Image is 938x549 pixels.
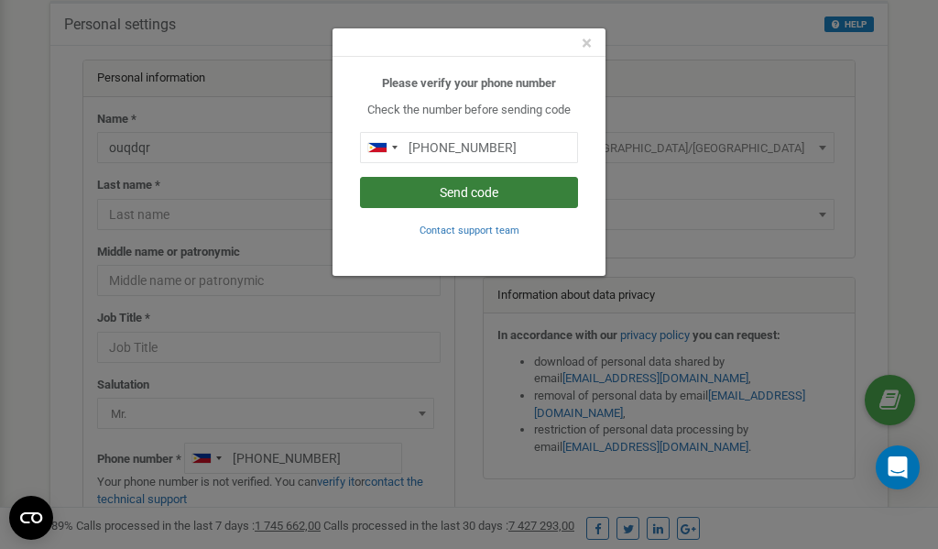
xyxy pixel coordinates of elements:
p: Check the number before sending code [360,102,578,119]
small: Contact support team [420,225,519,236]
div: Open Intercom Messenger [876,445,920,489]
button: Open CMP widget [9,496,53,540]
button: Send code [360,177,578,208]
div: Telephone country code [361,133,403,162]
a: Contact support team [420,223,519,236]
button: Close [582,34,592,53]
span: × [582,32,592,54]
b: Please verify your phone number [382,76,556,90]
input: 0905 123 4567 [360,132,578,163]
